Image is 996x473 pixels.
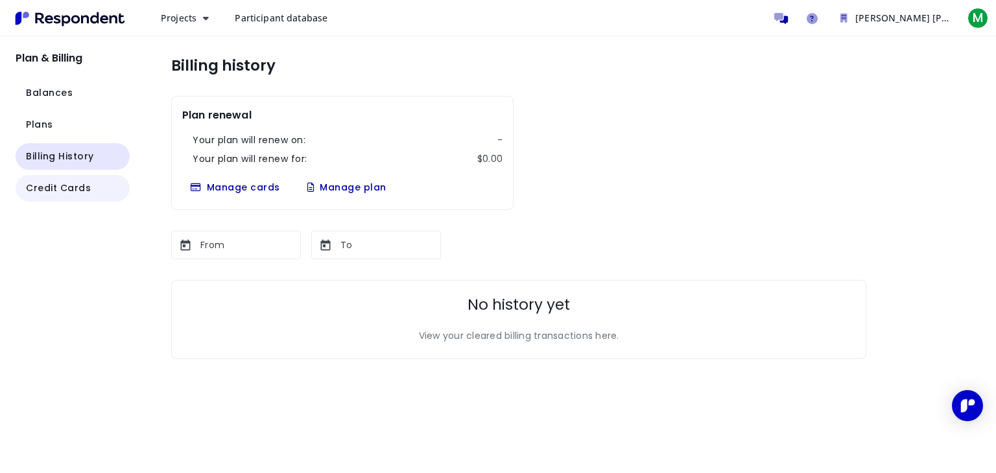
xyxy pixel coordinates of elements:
[830,6,960,30] button: Mark Obure Morang'a Team
[314,235,337,258] button: md-calendar
[952,390,983,421] div: Open Intercom Messenger
[16,175,130,202] button: Navigate to Credit Cards
[26,86,73,100] span: Balances
[10,8,130,29] img: Respondent
[26,118,53,132] span: Plans
[419,329,619,343] p: View your cleared billing transactions here.
[200,238,278,255] input: From
[16,52,130,64] h2: Plan & Billing
[26,181,91,195] span: Credit Cards
[174,235,196,258] button: md-calendar
[477,152,503,166] dd: $0.00
[193,133,305,147] dt: Your plan will renew on:
[16,111,130,138] button: Navigate to Plans
[16,80,130,106] button: Navigate to Balances
[182,107,252,123] h2: Plan renewal
[26,150,94,163] span: Billing History
[224,6,338,30] a: Participant database
[340,238,418,255] input: To
[799,5,825,31] a: Help and support
[497,133,503,147] dd: -
[16,143,130,170] button: Navigate to Billing History
[468,296,570,314] h2: No history yet
[965,6,991,30] button: M
[967,8,988,29] span: M
[182,176,289,199] button: Manage cards
[768,5,794,31] a: Message participants
[299,176,395,199] button: Manage plan
[161,12,196,24] span: Projects
[235,12,327,24] span: Participant database
[171,57,276,75] h1: Billing history
[193,152,307,166] dt: Your plan will renew for:
[150,6,219,30] button: Projects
